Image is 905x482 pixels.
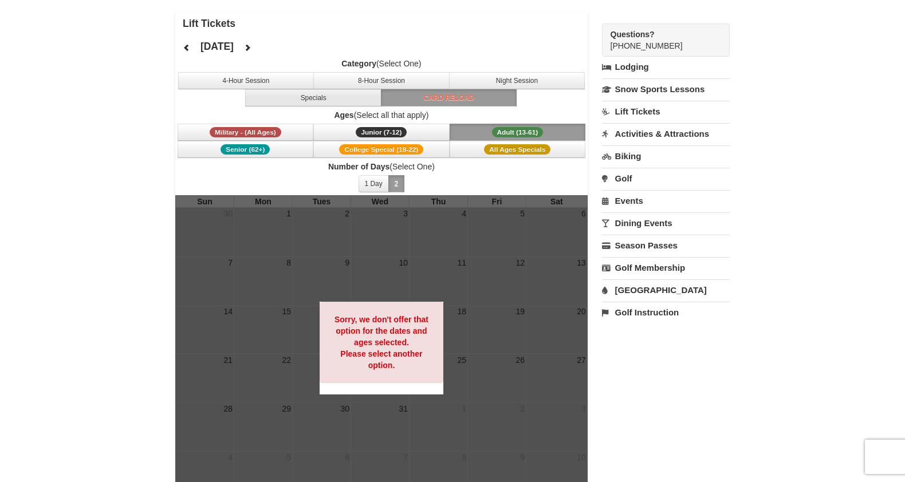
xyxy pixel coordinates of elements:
label: (Select One) [175,58,588,69]
a: Golf Instruction [602,302,730,323]
strong: Category [341,59,376,68]
a: Events [602,190,730,211]
span: [PHONE_NUMBER] [611,29,709,50]
span: Adult (13-61) [492,127,544,137]
a: Dining Events [602,212,730,234]
button: Night Session [449,72,585,89]
strong: Ages [334,110,353,120]
a: Golf [602,168,730,189]
button: Adult (13-61) [450,124,586,141]
strong: Number of Days [328,162,389,171]
span: Military - (All Ages) [210,127,281,137]
a: Biking [602,145,730,167]
button: Senior (62+) [178,141,314,158]
h4: Lift Tickets [183,18,588,29]
button: 4-Hour Session [178,72,314,89]
h4: [DATE] [200,41,234,52]
label: (Select all that apply) [175,109,588,121]
span: Senior (62+) [221,144,270,155]
button: Specials [245,89,381,106]
strong: Sorry, we don't offer that option for the dates and ages selected. Please select another option. [335,315,428,370]
span: All Ages Specials [484,144,550,155]
button: College Special (18-22) [313,141,450,158]
button: Junior (7-12) [313,124,450,141]
span: College Special (18-22) [339,144,423,155]
a: Activities & Attractions [602,123,730,144]
button: 1 Day [359,175,389,192]
label: (Select One) [175,161,588,172]
a: Season Passes [602,235,730,256]
button: 2 [388,175,405,192]
button: Military - (All Ages) [178,124,314,141]
strong: Questions? [611,30,655,39]
a: Lodging [602,57,730,77]
a: [GEOGRAPHIC_DATA] [602,279,730,301]
a: Lift Tickets [602,101,730,122]
span: Junior (7-12) [356,127,407,137]
button: All Ages Specials [450,141,586,158]
button: Card Reload [381,89,517,106]
a: Golf Membership [602,257,730,278]
button: 8-Hour Session [313,72,450,89]
a: Snow Sports Lessons [602,78,730,100]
